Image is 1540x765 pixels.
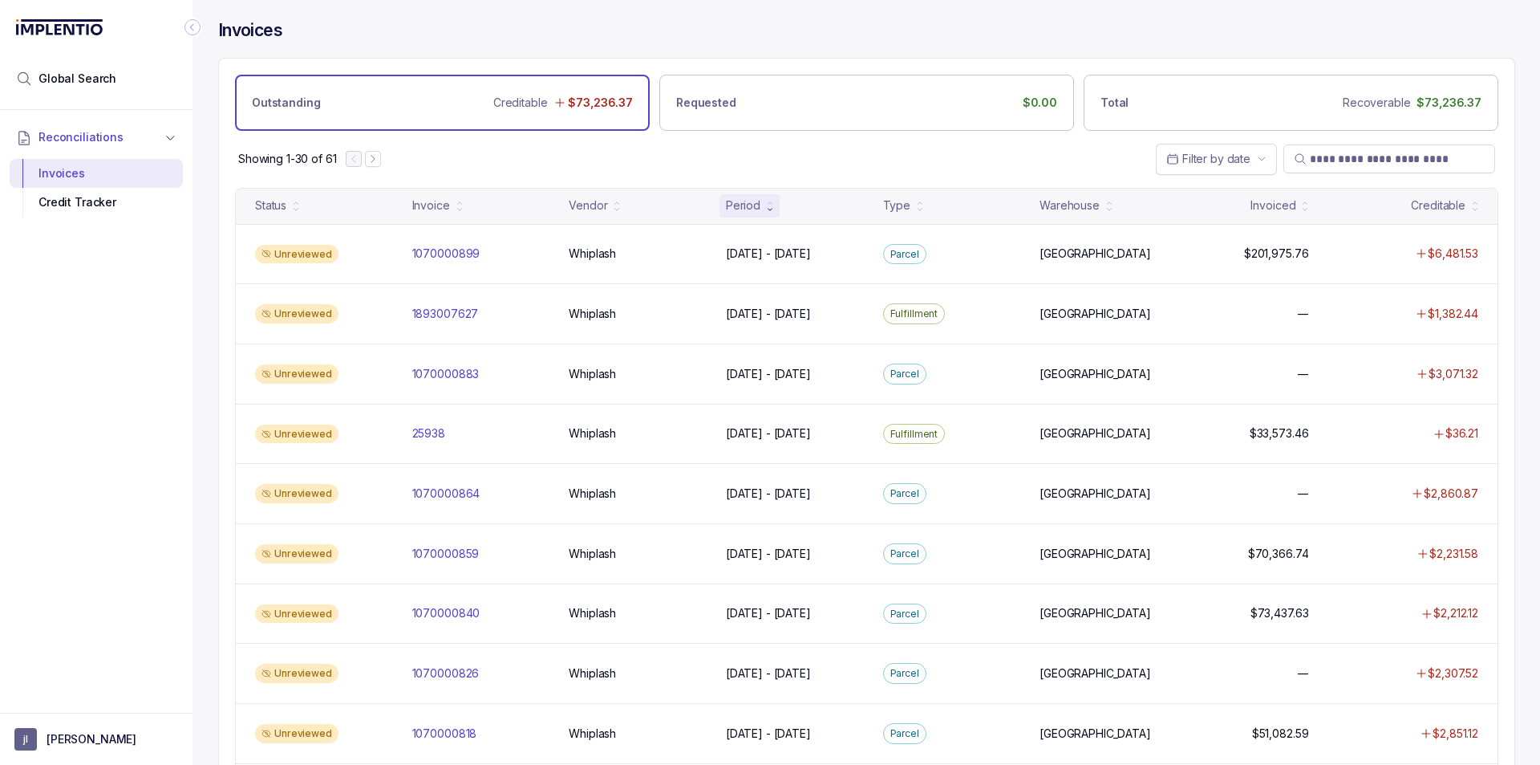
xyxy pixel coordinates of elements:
p: Fulfillment [890,426,938,442]
div: Invoice [412,197,450,214]
p: [GEOGRAPHIC_DATA] [1039,425,1151,442]
p: Showing 1-30 of 61 [238,151,336,167]
p: Whiplash [569,665,616,682]
p: [GEOGRAPHIC_DATA] [1039,246,1151,262]
p: Parcel [890,726,919,742]
p: [DATE] - [DATE] [726,425,811,442]
div: Reconciliations [10,156,183,221]
p: 1070000883 [412,366,480,382]
div: Collapse Icon [183,18,202,37]
p: $73,437.63 [1250,605,1309,621]
p: 1893007627 [412,306,479,322]
span: Reconciliations [38,129,124,145]
p: Parcel [890,486,919,502]
p: Parcel [890,366,919,382]
p: [DATE] - [DATE] [726,366,811,382]
p: 1070000899 [412,246,480,262]
button: User initials[PERSON_NAME] [14,728,178,751]
div: Vendor [569,197,607,214]
p: [GEOGRAPHIC_DATA] [1039,605,1151,621]
p: 1070000859 [412,546,480,562]
p: Whiplash [569,366,616,382]
p: Whiplash [569,605,616,621]
p: Whiplash [569,246,616,262]
div: Period [726,197,760,214]
p: $73,236.37 [568,95,633,111]
p: Whiplash [569,726,616,742]
p: Fulfillment [890,306,938,322]
p: 1070000826 [412,665,480,682]
p: — [1298,306,1309,322]
div: Unreviewed [255,304,338,323]
div: Status [255,197,286,214]
p: Recoverable [1343,95,1410,111]
p: $73,236.37 [1416,95,1481,111]
p: $0.00 [1023,95,1057,111]
p: — [1298,486,1309,502]
div: Unreviewed [255,484,338,503]
p: $51,082.59 [1252,726,1309,742]
div: Unreviewed [255,604,338,624]
p: [GEOGRAPHIC_DATA] [1039,366,1151,382]
p: $1,382.44 [1428,306,1478,322]
p: Parcel [890,546,919,562]
p: [DATE] - [DATE] [726,726,811,742]
p: 1070000840 [412,605,480,621]
p: — [1298,366,1309,382]
p: $33,573.46 [1250,425,1309,442]
div: Unreviewed [255,364,338,384]
p: Parcel [890,606,919,622]
p: Outstanding [252,95,320,111]
p: [DATE] - [DATE] [726,246,811,262]
p: [PERSON_NAME] [47,731,136,747]
p: Whiplash [569,546,616,562]
span: Global Search [38,71,116,87]
p: Whiplash [569,425,616,442]
search: Date Range Picker [1166,151,1250,167]
p: $2,307.52 [1428,665,1478,682]
p: [DATE] - [DATE] [726,605,811,621]
h4: Invoices [218,19,282,42]
p: $2,851.12 [1433,726,1478,742]
p: Requested [676,95,736,111]
p: [GEOGRAPHIC_DATA] [1039,726,1151,742]
p: $6,481.53 [1428,246,1478,262]
p: $2,860.87 [1424,486,1478,502]
span: User initials [14,728,37,751]
div: Creditable [1411,197,1465,214]
p: $70,366.74 [1248,546,1309,562]
p: $2,231.58 [1429,546,1478,562]
div: Invoiced [1250,197,1295,214]
div: Unreviewed [255,664,338,683]
p: [GEOGRAPHIC_DATA] [1039,665,1151,682]
p: [DATE] - [DATE] [726,306,811,322]
p: 25938 [412,425,445,442]
p: [DATE] - [DATE] [726,546,811,562]
p: Creditable [493,95,548,111]
p: 1070000864 [412,486,480,502]
div: Unreviewed [255,724,338,743]
button: Reconciliations [10,120,183,155]
p: $36.21 [1445,425,1478,442]
p: [DATE] - [DATE] [726,486,811,502]
p: Parcel [890,665,919,682]
p: [GEOGRAPHIC_DATA] [1039,486,1151,502]
span: Filter by date [1182,152,1250,165]
div: Remaining page entries [238,151,336,167]
p: [DATE] - [DATE] [726,665,811,682]
div: Warehouse [1039,197,1100,214]
button: Date Range Picker [1156,144,1277,174]
button: Next Page [365,151,381,167]
p: Whiplash [569,486,616,502]
p: Parcel [890,246,919,262]
p: $2,212.12 [1433,605,1478,621]
p: [GEOGRAPHIC_DATA] [1039,546,1151,562]
p: [GEOGRAPHIC_DATA] [1039,306,1151,322]
div: Unreviewed [255,544,338,564]
div: Credit Tracker [22,188,170,217]
div: Invoices [22,159,170,188]
p: 1070000818 [412,726,477,742]
div: Type [883,197,910,214]
p: $201,975.76 [1244,246,1308,262]
div: Unreviewed [255,245,338,264]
